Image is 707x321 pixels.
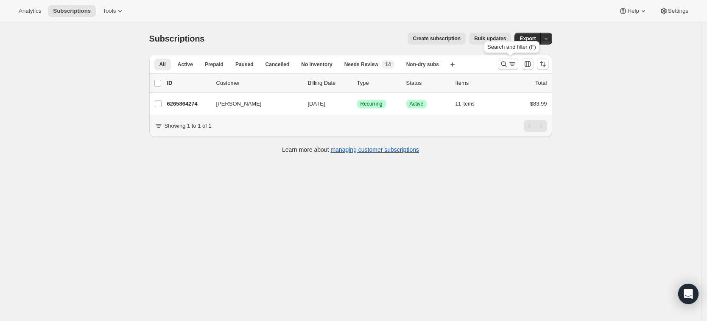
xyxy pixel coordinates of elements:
[514,33,541,45] button: Export
[344,61,379,68] span: Needs Review
[330,146,419,153] a: managing customer subscriptions
[167,79,210,87] p: ID
[469,33,511,45] button: Bulk updates
[357,79,400,87] div: Type
[537,58,549,70] button: Sort the results
[14,5,46,17] button: Analytics
[520,35,536,42] span: Export
[406,61,439,68] span: Non-dry subs
[446,59,459,70] button: Create new view
[408,33,466,45] button: Create subscription
[53,8,91,14] span: Subscriptions
[524,120,547,132] nav: Pagination
[167,79,547,87] div: IDCustomerBilling DateTypeStatusItemsTotal
[167,98,547,110] div: 6265864274[PERSON_NAME][DATE]SuccessRecurringSuccessActive11 items$83.99
[178,61,193,68] span: Active
[406,79,449,87] p: Status
[530,100,547,107] span: $83.99
[265,61,290,68] span: Cancelled
[282,145,419,154] p: Learn more about
[455,79,498,87] div: Items
[455,98,484,110] button: 11 items
[308,79,350,87] p: Billing Date
[235,61,254,68] span: Paused
[48,5,96,17] button: Subscriptions
[410,100,424,107] span: Active
[19,8,41,14] span: Analytics
[205,61,224,68] span: Prepaid
[654,5,693,17] button: Settings
[474,35,506,42] span: Bulk updates
[149,34,205,43] span: Subscriptions
[216,100,262,108] span: [PERSON_NAME]
[455,100,475,107] span: 11 items
[211,97,296,111] button: [PERSON_NAME]
[678,284,699,304] div: Open Intercom Messenger
[216,79,301,87] p: Customer
[498,58,518,70] button: Search and filter results
[614,5,652,17] button: Help
[308,100,325,107] span: [DATE]
[385,61,391,68] span: 14
[165,122,212,130] p: Showing 1 to 1 of 1
[522,58,534,70] button: Customize table column order and visibility
[413,35,461,42] span: Create subscription
[627,8,639,14] span: Help
[301,61,332,68] span: No inventory
[98,5,129,17] button: Tools
[167,100,210,108] p: 6265864274
[535,79,547,87] p: Total
[159,61,166,68] span: All
[360,100,383,107] span: Recurring
[103,8,116,14] span: Tools
[668,8,688,14] span: Settings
